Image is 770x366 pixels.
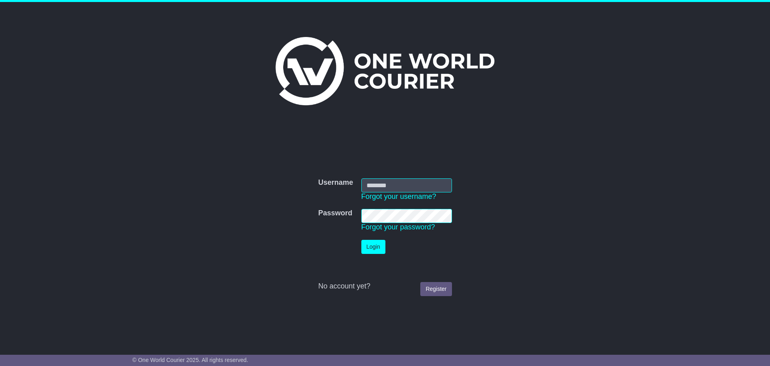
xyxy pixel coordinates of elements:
a: Forgot your password? [361,223,435,231]
div: No account yet? [318,282,452,291]
button: Login [361,240,385,254]
a: Register [420,282,452,296]
a: Forgot your username? [361,192,436,200]
label: Username [318,178,353,187]
label: Password [318,209,352,218]
img: One World [276,37,494,105]
span: © One World Courier 2025. All rights reserved. [132,357,248,363]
